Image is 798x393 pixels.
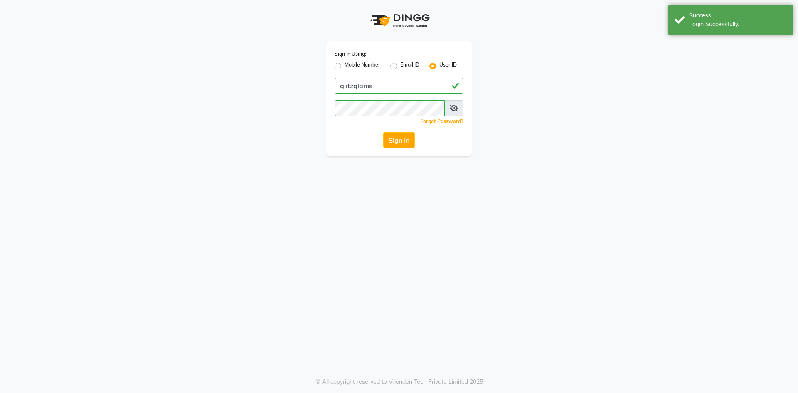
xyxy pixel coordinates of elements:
img: logo1.svg [366,8,432,33]
div: Success [689,11,787,20]
div: Login Successfully. [689,20,787,29]
input: Username [335,78,463,94]
label: User ID [439,61,457,71]
input: Username [335,100,445,116]
button: Sign In [383,132,415,148]
label: Email ID [400,61,419,71]
label: Sign In Using: [335,50,366,58]
a: Forgot Password? [420,118,463,124]
label: Mobile Number [345,61,380,71]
